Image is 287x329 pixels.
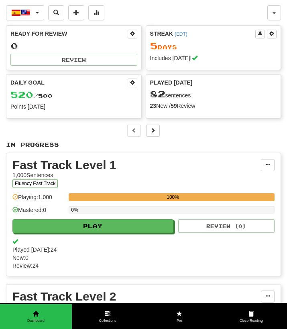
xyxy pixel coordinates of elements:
span: Pro [144,318,216,323]
button: Add sentence to collection [68,5,84,20]
button: Fluency Fast Track [12,179,58,188]
button: More stats [88,5,104,20]
div: New / Review [150,102,277,110]
div: 0 [10,41,137,51]
div: Mastered: 0 [12,206,65,219]
div: Fast Track Level 2 [12,291,261,303]
div: Playing: 1,000 [12,193,65,206]
div: 100% [71,193,275,201]
button: Review (0) [178,219,275,233]
span: Cloze-Reading [215,318,287,323]
button: Search sentences [48,5,64,20]
div: sentences [150,89,277,99]
span: Review: 24 [12,262,275,270]
span: 82 [150,88,165,99]
p: In Progress [6,141,281,149]
div: Includes [DATE]! [150,54,277,62]
span: New: 0 [12,254,275,262]
span: / 500 [10,93,53,99]
span: 520 [10,89,33,100]
span: Played [DATE]: 24 [12,246,275,254]
div: Fast Track Level 1 [12,159,261,171]
span: Collections [72,318,144,323]
span: Played [DATE] [150,79,193,87]
strong: 59 [171,103,177,109]
a: (EDT) [175,31,187,37]
button: Review [10,54,137,66]
span: 5 [150,40,158,51]
strong: 23 [150,103,157,109]
div: Daily Goal [10,79,128,87]
div: 1,000 Sentences [12,171,261,179]
button: Play [12,219,173,233]
div: Streak [150,30,256,38]
div: Ready for Review [10,30,128,38]
div: Day s [150,41,277,51]
div: Points [DATE] [10,103,137,111]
